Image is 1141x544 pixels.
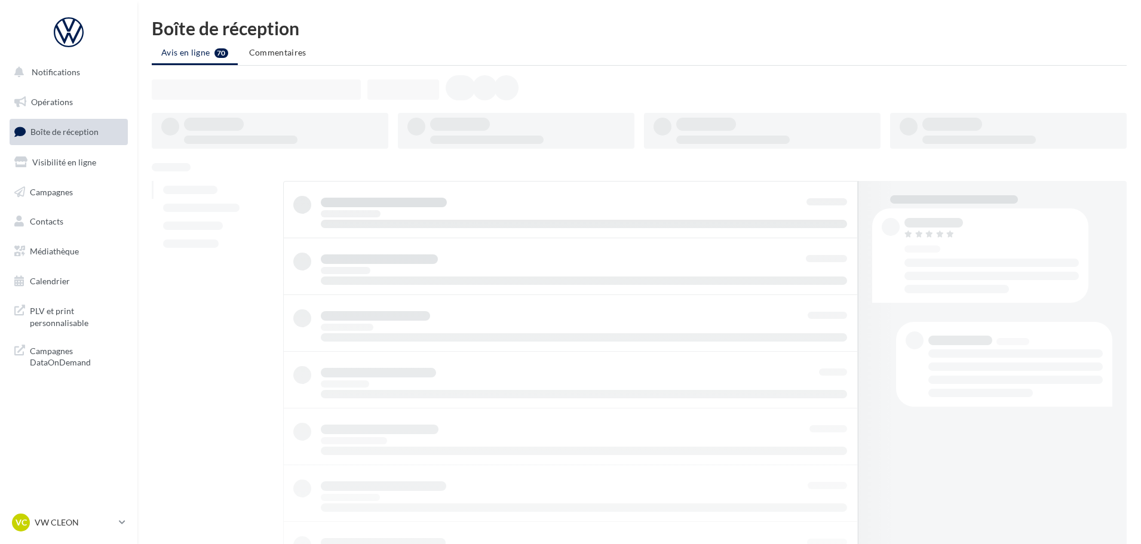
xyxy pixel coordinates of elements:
div: Boîte de réception [152,19,1127,37]
span: Contacts [30,216,63,226]
button: Notifications [7,60,125,85]
a: PLV et print personnalisable [7,298,130,333]
a: Campagnes [7,180,130,205]
span: PLV et print personnalisable [30,303,123,328]
a: Médiathèque [7,239,130,264]
span: Calendrier [30,276,70,286]
span: Opérations [31,97,73,107]
span: Visibilité en ligne [32,157,96,167]
a: Visibilité en ligne [7,150,130,175]
a: Opérations [7,90,130,115]
span: Campagnes DataOnDemand [30,343,123,368]
span: Commentaires [249,47,306,57]
a: VC VW CLEON [10,511,128,534]
span: Campagnes [30,186,73,196]
a: Contacts [7,209,130,234]
span: Médiathèque [30,246,79,256]
span: VC [16,517,27,528]
span: Boîte de réception [30,127,99,137]
a: Calendrier [7,269,130,294]
span: Notifications [32,67,80,77]
p: VW CLEON [35,517,114,528]
a: Boîte de réception [7,119,130,145]
a: Campagnes DataOnDemand [7,338,130,373]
